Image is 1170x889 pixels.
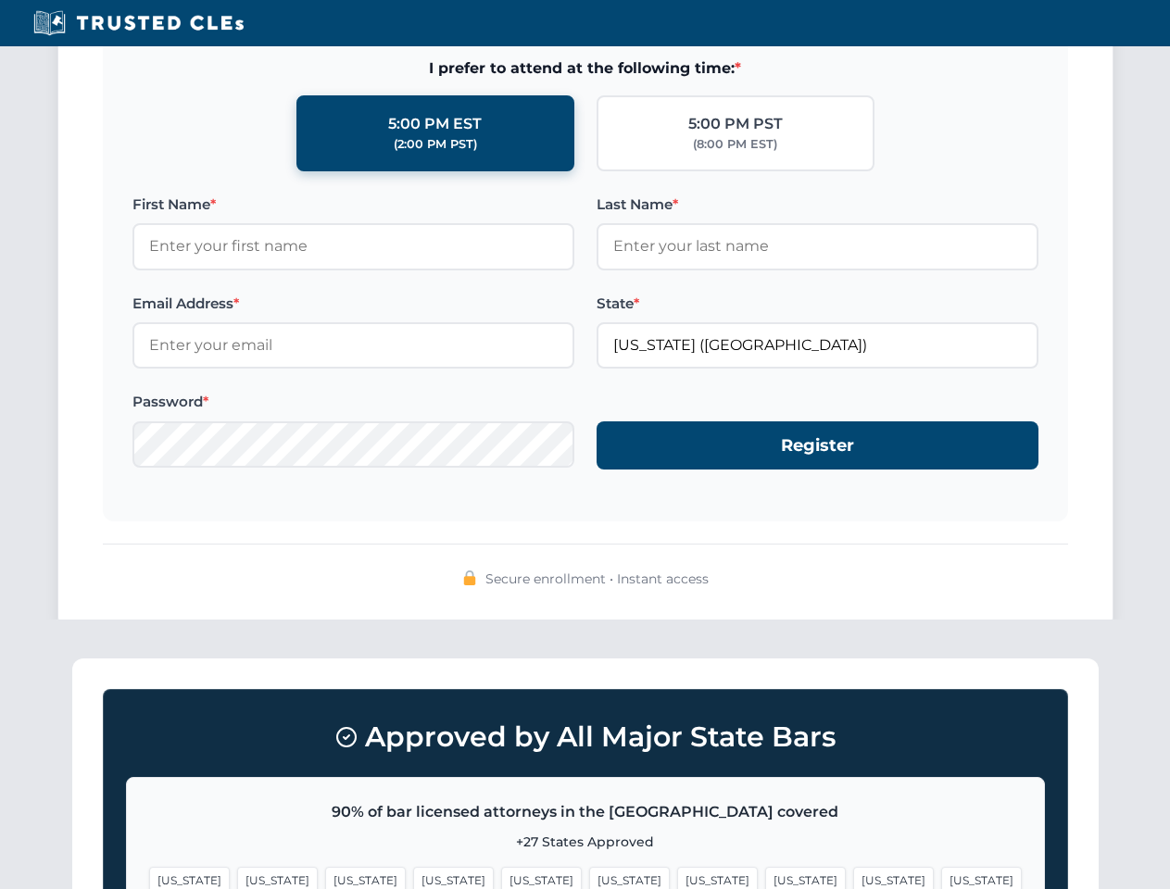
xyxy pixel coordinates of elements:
[688,112,783,136] div: 5:00 PM PST
[597,194,1038,216] label: Last Name
[132,194,574,216] label: First Name
[149,832,1022,852] p: +27 States Approved
[126,712,1045,762] h3: Approved by All Major State Bars
[132,322,574,369] input: Enter your email
[597,223,1038,269] input: Enter your last name
[132,223,574,269] input: Enter your first name
[132,391,574,413] label: Password
[149,800,1022,824] p: 90% of bar licensed attorneys in the [GEOGRAPHIC_DATA] covered
[132,56,1038,81] span: I prefer to attend at the following time:
[388,112,482,136] div: 5:00 PM EST
[485,569,709,589] span: Secure enrollment • Instant access
[597,421,1038,470] button: Register
[462,570,477,585] img: 🔒
[132,293,574,315] label: Email Address
[394,135,477,154] div: (2:00 PM PST)
[28,9,249,37] img: Trusted CLEs
[597,293,1038,315] label: State
[693,135,777,154] div: (8:00 PM EST)
[597,322,1038,369] input: Georgia (GA)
